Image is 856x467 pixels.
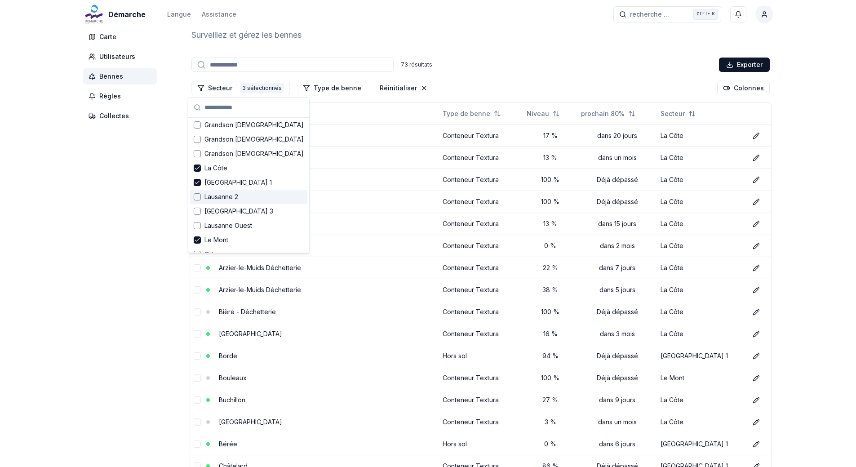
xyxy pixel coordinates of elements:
img: Démarche Logo [83,4,105,25]
div: 100 % [527,374,574,382]
div: dans 6 jours [581,440,653,449]
span: Grandson [DEMOGRAPHIC_DATA] [204,120,304,129]
a: Borde [219,352,237,360]
span: Secteur [661,109,685,118]
button: Exporter [719,58,770,72]
td: La Côte [657,279,745,301]
span: Le Mont [204,236,228,245]
div: dans 15 jours [581,219,653,228]
button: select-row [194,352,201,360]
span: Règles [99,92,121,101]
a: Bennes [83,68,160,85]
div: 17 % [527,131,574,140]
div: 22 % [527,263,574,272]
td: Conteneur Textura [439,279,523,301]
td: Conteneur Textura [439,235,523,257]
div: dans 5 jours [581,285,653,294]
div: 0 % [527,241,574,250]
td: [GEOGRAPHIC_DATA] 1 [657,433,745,455]
td: Conteneur Textura [439,213,523,235]
button: Langue [167,9,191,20]
div: dans 9 jours [581,396,653,405]
button: recherche ...Ctrl+K [613,6,721,22]
span: Grandson [DEMOGRAPHIC_DATA] [204,135,304,144]
a: Collectes [83,108,160,124]
td: La Côte [657,411,745,433]
div: dans 7 jours [581,263,653,272]
span: [GEOGRAPHIC_DATA] 3 [204,207,273,216]
td: Conteneur Textura [439,191,523,213]
div: 13 % [527,153,574,162]
div: 100 % [527,307,574,316]
button: select-row [194,330,201,338]
div: 100 % [527,197,574,206]
td: Conteneur Textura [439,389,523,411]
td: Conteneur Textura [439,169,523,191]
a: Arzier-le-Muids Déchetterie [219,264,301,271]
button: Cocher les colonnes [717,81,770,95]
div: 100 % [527,175,574,184]
span: Type de benne [443,109,490,118]
a: Buchillon [219,396,245,404]
span: Lausanne Ouest [204,221,252,230]
a: Bouleaux [219,374,247,382]
button: Not sorted. Click to sort ascending. [521,107,565,121]
a: [GEOGRAPHIC_DATA] [219,330,282,338]
div: 3 % [527,418,574,427]
button: select-row [194,374,201,382]
div: Déjà dépassé [581,197,653,206]
button: select-row [194,308,201,316]
div: dans 3 mois [581,329,653,338]
div: dans 20 jours [581,131,653,140]
div: Déjà dépassé [581,374,653,382]
div: Déjà dépassé [581,351,653,360]
td: Conteneur Textura [439,147,523,169]
button: select-row [194,440,201,448]
button: Not sorted. Click to sort ascending. [437,107,506,121]
a: [GEOGRAPHIC_DATA] [219,418,282,426]
span: Démarche [108,9,146,20]
button: Réinitialiser les filtres [374,81,433,95]
a: Arzier-le-Muids Déchetterie [219,286,301,294]
a: Bérée [219,440,237,448]
div: Langue [167,10,191,19]
div: 16 % [527,329,574,338]
span: recherche ... [630,10,669,19]
td: Conteneur Textura [439,411,523,433]
button: select-row [194,396,201,404]
td: Conteneur Textura [439,367,523,389]
a: Bière - Déchetterie [219,308,276,316]
td: Hors sol [439,345,523,367]
button: Filtrer les lignes [297,81,367,95]
p: Surveillez et gérez les bennes [191,29,302,41]
span: Carte [99,32,116,41]
span: Lausanne 2 [204,192,238,201]
td: La Côte [657,147,745,169]
td: Conteneur Textura [439,301,523,323]
div: 3 sélectionnés [240,83,284,93]
td: La Côte [657,125,745,147]
button: select-row [194,264,201,271]
td: La Côte [657,389,745,411]
td: La Côte [657,213,745,235]
a: Utilisateurs [83,49,160,65]
a: Carte [83,29,160,45]
div: 73 résultats [401,61,432,68]
td: La Côte [657,235,745,257]
a: Assistance [202,9,236,20]
div: dans 2 mois [581,241,653,250]
div: Déjà dépassé [581,307,653,316]
button: Not sorted. Click to sort ascending. [655,107,701,121]
span: La Côte [204,164,227,173]
div: 94 % [527,351,574,360]
div: dans un mois [581,418,653,427]
button: Not sorted. Click to sort ascending. [576,107,641,121]
span: Utilisateurs [99,52,135,61]
button: Filtrer les lignes [191,81,290,95]
span: Bennes [99,72,123,81]
td: La Côte [657,301,745,323]
div: 0 % [527,440,574,449]
td: La Côte [657,191,745,213]
div: Déjà dépassé [581,175,653,184]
